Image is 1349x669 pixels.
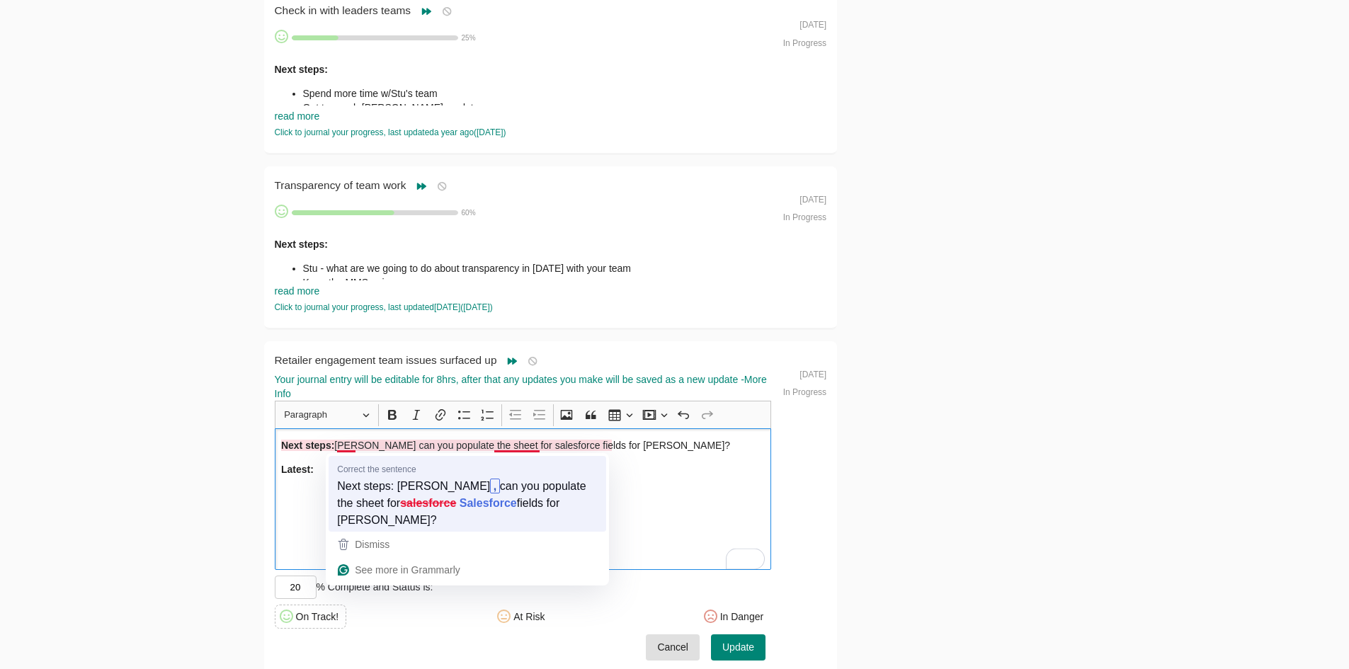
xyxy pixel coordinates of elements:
[281,438,765,452] p: [PERSON_NAME] can you populate the sheet for salesforce fields for [PERSON_NAME]?
[783,212,826,222] span: In Progress
[303,101,772,143] li: Got to coach [PERSON_NAME] on data
[462,34,476,42] span: 25 %
[275,302,772,314] div: Click to journal your progress, last updated [DATE] ( [DATE] )
[720,610,763,624] div: In Danger
[275,401,772,428] div: Editor toolbar
[303,275,772,290] li: Keep the MMS going
[296,610,339,624] div: On Track!
[275,64,328,75] strong: Next steps:
[275,4,416,16] span: Check in with leaders teams
[722,639,754,656] span: Update
[281,440,334,451] strong: Next steps:
[513,610,545,624] div: At Risk
[275,428,772,570] div: To enrich screen reader interactions, please activate Accessibility in Grammarly extension settings
[303,261,772,275] li: Stu - what are we going to do about transparency in [DATE] with your team
[275,372,772,401] div: Your journal entry will be editable for 8hrs, after that any updates you make will be saved as a ...
[284,406,358,423] span: Paragraph
[783,38,826,48] span: In Progress
[275,374,767,399] span: More Info
[278,404,375,426] button: Paragraph
[799,195,826,205] span: [DATE]
[281,464,314,475] strong: Latest:
[799,20,826,30] span: [DATE]
[275,179,412,191] span: Transparency of team work
[275,285,320,297] a: read more
[783,387,826,397] span: In Progress
[799,370,826,379] span: [DATE]
[275,110,320,122] a: read more
[303,86,772,101] li: Spend more time w/Stu's team
[275,239,328,250] strong: Next steps:
[317,581,433,593] span: % Complete and Status is:
[646,634,700,661] button: Cancel
[275,127,772,139] div: Click to journal your progress, last updated a year ago ( [DATE] )
[275,354,503,366] span: Retailer engagement team issues surfaced up
[462,209,476,217] span: 60 %
[711,634,765,661] button: Update
[657,639,688,656] span: Cancel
